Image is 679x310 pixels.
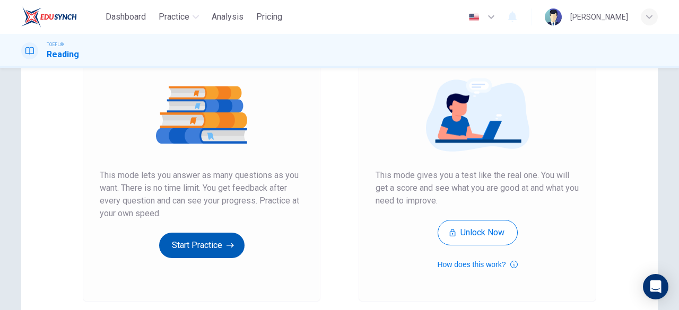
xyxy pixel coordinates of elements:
[467,13,481,21] img: en
[154,7,203,26] button: Practice
[438,220,518,245] button: Unlock Now
[643,274,668,299] div: Open Intercom Messenger
[47,41,64,48] span: TOEFL®
[256,11,282,23] span: Pricing
[159,233,245,258] button: Start Practice
[101,7,150,26] button: Dashboard
[106,11,146,23] span: Dashboard
[570,11,628,23] div: [PERSON_NAME]
[376,169,579,207] span: This mode gives you a test like the real one. You will get a score and see what you are good at a...
[21,6,101,28] a: EduSynch logo
[212,11,243,23] span: Analysis
[207,7,248,26] button: Analysis
[545,8,562,25] img: Profile picture
[21,6,77,28] img: EduSynch logo
[100,169,303,220] span: This mode lets you answer as many questions as you want. There is no time limit. You get feedback...
[252,7,286,26] button: Pricing
[47,48,79,61] h1: Reading
[159,11,189,23] span: Practice
[437,258,517,271] button: How does this work?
